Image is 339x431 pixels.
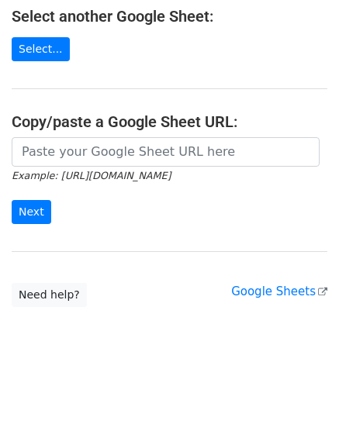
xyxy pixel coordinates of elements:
[12,200,51,224] input: Next
[12,112,327,131] h4: Copy/paste a Google Sheet URL:
[261,357,339,431] iframe: Chat Widget
[231,284,327,298] a: Google Sheets
[12,37,70,61] a: Select...
[12,283,87,307] a: Need help?
[12,7,327,26] h4: Select another Google Sheet:
[12,137,320,167] input: Paste your Google Sheet URL here
[12,170,171,181] small: Example: [URL][DOMAIN_NAME]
